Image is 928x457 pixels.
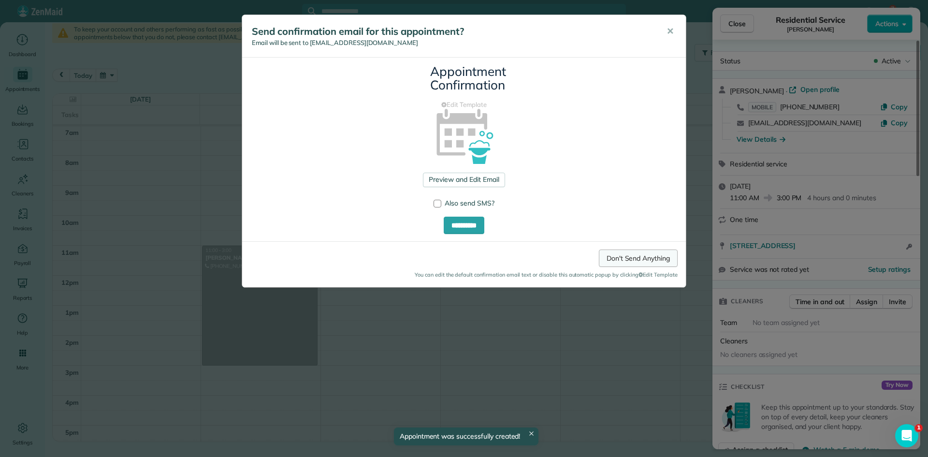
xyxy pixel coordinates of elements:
[667,26,674,37] span: ✕
[895,424,918,447] iframe: Intercom live chat
[252,25,653,38] h5: Send confirmation email for this appointment?
[445,199,494,207] span: Also send SMS?
[249,100,679,110] a: Edit Template
[599,250,678,267] a: Don't Send Anything
[394,428,539,445] div: Appointment was successfully created!
[250,271,678,279] small: You can edit the default confirmation email text or disable this automatic popup by clicking Edit...
[915,424,923,432] span: 1
[430,65,498,92] h3: Appointment Confirmation
[421,92,507,178] img: appointment_confirmation_icon-141e34405f88b12ade42628e8c248340957700ab75a12ae832a8710e9b578dc5.png
[423,173,505,187] a: Preview and Edit Email
[252,39,418,46] span: Email will be sent to [EMAIL_ADDRESS][DOMAIN_NAME]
